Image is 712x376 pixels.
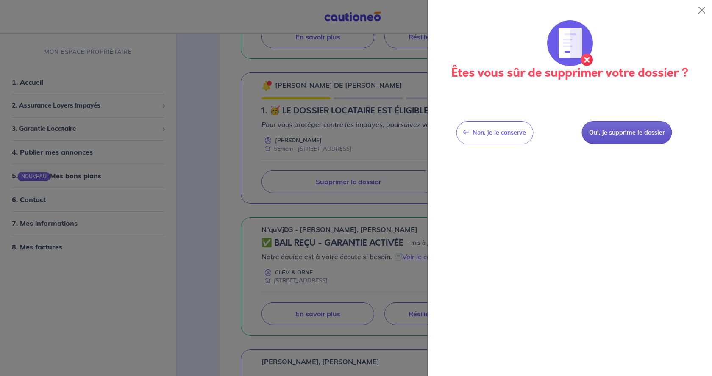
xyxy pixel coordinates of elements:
h3: Êtes vous sûr de supprimer votre dossier ? [438,66,702,80]
img: illu_annulation_contrat.svg [547,20,593,66]
span: Non, je le conserve [473,129,526,136]
button: Close [695,3,709,17]
button: Non, je le conserve [456,121,533,144]
button: Oui, je supprime le dossier [581,121,672,144]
